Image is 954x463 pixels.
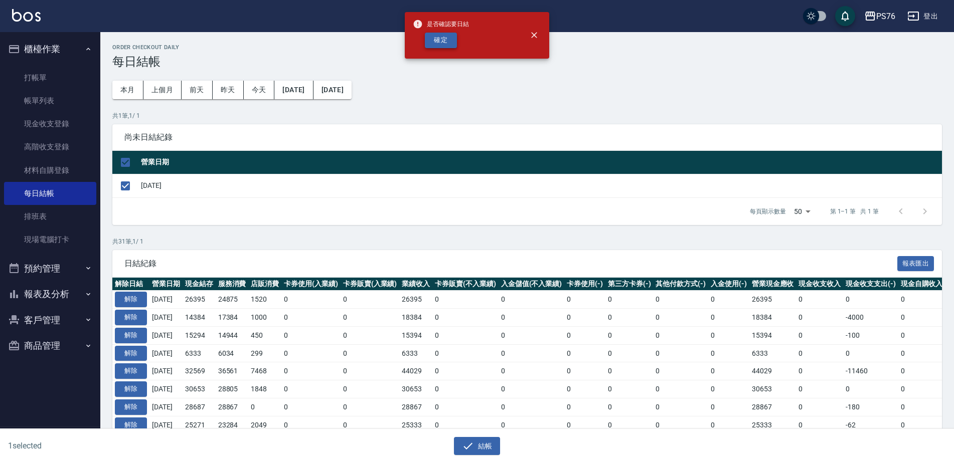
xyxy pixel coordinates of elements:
[149,326,183,344] td: [DATE]
[708,380,749,398] td: 0
[8,439,237,452] h6: 1 selected
[749,309,797,327] td: 18384
[898,416,945,434] td: 0
[605,416,654,434] td: 0
[708,291,749,309] td: 0
[432,278,499,291] th: 卡券販賣(不入業績)
[425,33,457,48] button: 確定
[843,380,898,398] td: 0
[653,344,708,362] td: 0
[281,362,341,380] td: 0
[399,362,432,380] td: 44029
[653,326,708,344] td: 0
[244,81,275,99] button: 今天
[432,326,499,344] td: 0
[149,278,183,291] th: 營業日期
[796,380,843,398] td: 0
[843,278,898,291] th: 現金收支支出(-)
[341,362,400,380] td: 0
[399,309,432,327] td: 18384
[399,326,432,344] td: 15394
[216,291,249,309] td: 24875
[4,135,96,158] a: 高階收支登錄
[843,362,898,380] td: -11460
[708,344,749,362] td: 0
[499,344,565,362] td: 0
[432,416,499,434] td: 0
[653,380,708,398] td: 0
[796,278,843,291] th: 現金收支收入
[183,380,216,398] td: 30653
[564,416,605,434] td: 0
[843,291,898,309] td: 0
[564,278,605,291] th: 卡券使用(-)
[216,278,249,291] th: 服務消費
[216,398,249,416] td: 28867
[796,344,843,362] td: 0
[216,344,249,362] td: 6034
[708,278,749,291] th: 入金使用(-)
[843,416,898,434] td: -62
[499,362,565,380] td: 0
[749,291,797,309] td: 26395
[897,256,934,272] button: 報表匯出
[213,81,244,99] button: 昨天
[341,326,400,344] td: 0
[898,398,945,416] td: 0
[183,278,216,291] th: 現金結存
[115,417,147,433] button: 解除
[216,380,249,398] td: 28805
[281,291,341,309] td: 0
[248,416,281,434] td: 2049
[112,55,942,69] h3: 每日結帳
[499,291,565,309] td: 0
[143,81,182,99] button: 上個月
[4,205,96,228] a: 排班表
[432,380,499,398] td: 0
[4,281,96,307] button: 報表及分析
[708,309,749,327] td: 0
[432,291,499,309] td: 0
[341,309,400,327] td: 0
[898,278,945,291] th: 現金自購收入
[216,309,249,327] td: 17384
[149,362,183,380] td: [DATE]
[499,380,565,398] td: 0
[749,398,797,416] td: 28867
[523,24,545,46] button: close
[216,362,249,380] td: 36561
[413,19,469,29] span: 是否確認要日結
[399,278,432,291] th: 業績收入
[843,326,898,344] td: -100
[653,416,708,434] td: 0
[564,344,605,362] td: 0
[898,309,945,327] td: 0
[749,344,797,362] td: 6333
[248,362,281,380] td: 7468
[281,380,341,398] td: 0
[12,9,41,22] img: Logo
[432,398,499,416] td: 0
[341,380,400,398] td: 0
[216,416,249,434] td: 23284
[399,380,432,398] td: 30653
[4,36,96,62] button: 櫃檯作業
[182,81,213,99] button: 前天
[898,362,945,380] td: 0
[399,344,432,362] td: 6333
[564,398,605,416] td: 0
[653,362,708,380] td: 0
[183,291,216,309] td: 26395
[399,398,432,416] td: 28867
[898,380,945,398] td: 0
[605,309,654,327] td: 0
[248,278,281,291] th: 店販消費
[903,7,942,26] button: 登出
[708,398,749,416] td: 0
[653,278,708,291] th: 其他付款方式(-)
[248,344,281,362] td: 299
[281,309,341,327] td: 0
[112,81,143,99] button: 本月
[749,278,797,291] th: 營業現金應收
[313,81,352,99] button: [DATE]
